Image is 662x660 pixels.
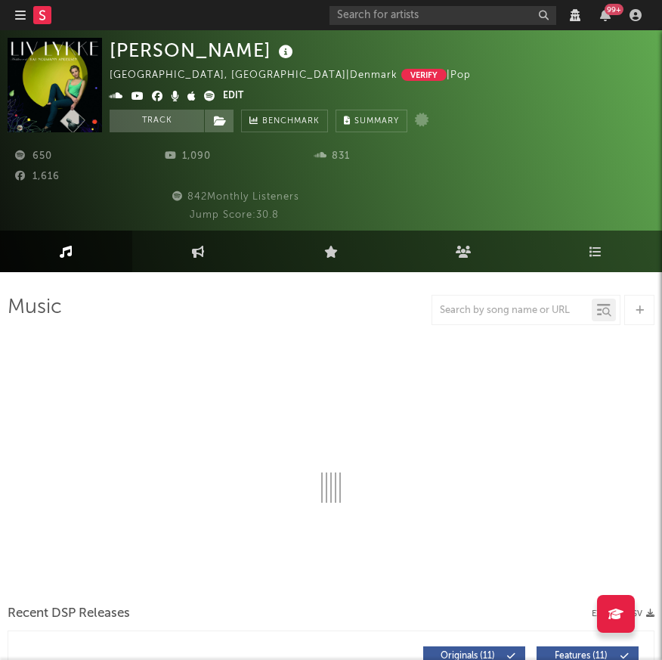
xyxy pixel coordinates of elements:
[336,110,407,132] button: Summary
[110,67,506,85] div: [GEOGRAPHIC_DATA], [GEOGRAPHIC_DATA] | Denmark | Pop
[262,113,320,131] span: Benchmark
[15,151,52,161] span: 650
[15,172,60,181] span: 1,616
[401,69,447,81] button: Verify
[605,4,623,15] div: 99 +
[170,192,299,202] span: 842 Monthly Listeners
[190,210,279,220] span: Jump Score: 30.8
[354,117,399,125] span: Summary
[241,110,328,132] a: Benchmark
[600,9,611,21] button: 99+
[110,38,297,63] div: [PERSON_NAME]
[110,110,204,132] button: Track
[8,605,130,623] span: Recent DSP Releases
[314,151,350,161] span: 831
[432,305,592,317] input: Search by song name or URL
[329,6,556,25] input: Search for artists
[223,88,243,106] button: Edit
[165,151,211,161] span: 1,090
[592,609,654,618] button: Export CSV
